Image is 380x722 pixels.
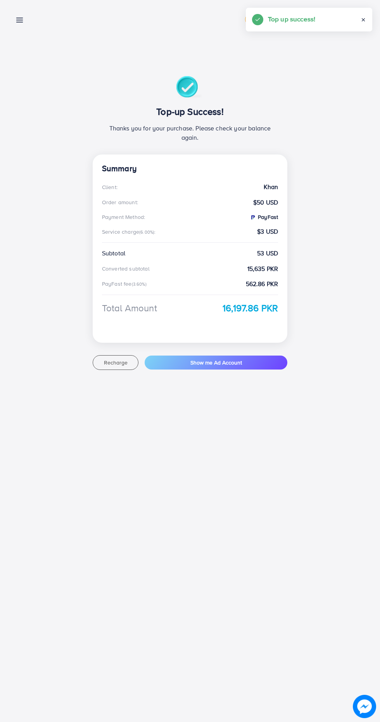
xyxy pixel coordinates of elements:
h4: Summary [102,164,278,174]
div: Service charge [102,228,158,236]
strong: 16,197.86 PKR [223,301,278,315]
a: adreach_new_package [245,14,310,25]
span: Recharge [104,359,128,366]
img: PayFast [250,214,256,220]
div: PayFast fee [102,280,149,288]
span: Show me Ad Account [190,359,242,366]
div: Client: [102,183,117,191]
div: Order amount: [102,198,138,206]
strong: 15,635 PKR [247,264,278,273]
div: Payment Method: [102,213,145,221]
h3: Top-up Success! [102,106,278,117]
strong: PayFast [250,213,278,221]
strong: 53 USD [257,249,278,258]
strong: Khan [264,182,278,191]
strong: $3 USD [257,227,278,236]
button: Recharge [93,355,139,370]
button: Show me Ad Account [145,356,287,370]
p: Thanks you for your purchase. Please check your balance again. [102,123,278,142]
strong: 562.86 PKR [246,279,278,288]
small: (6.00%): [139,229,155,235]
div: Subtotal [102,249,125,258]
img: success [176,76,204,100]
div: Total Amount [102,301,157,315]
h5: Top up success! [268,14,315,24]
small: (3.60%) [132,281,147,287]
strong: $50 USD [253,198,278,207]
img: image [353,695,376,718]
div: Converted subtotal [102,265,150,272]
